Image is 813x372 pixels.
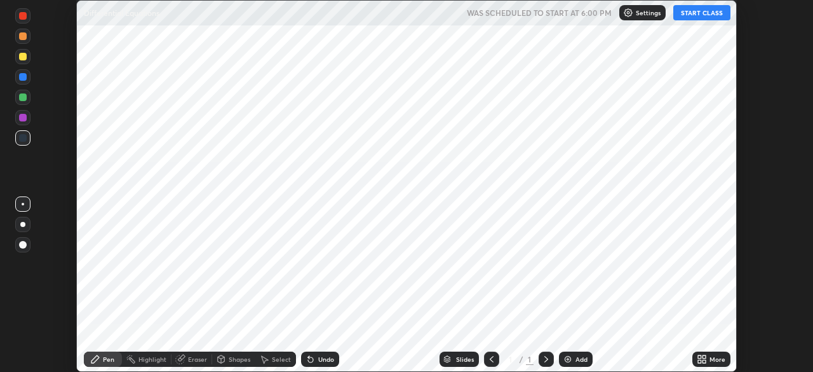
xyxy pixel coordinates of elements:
div: Select [272,356,291,362]
div: More [709,356,725,362]
div: Add [575,356,588,362]
div: Shapes [229,356,250,362]
div: 1 [504,355,517,363]
button: START CLASS [673,5,730,20]
img: add-slide-button [563,354,573,364]
div: 1 [526,354,534,365]
h5: WAS SCHEDULED TO START AT 6:00 PM [467,7,612,18]
div: / [520,355,523,363]
div: Eraser [188,356,207,362]
div: Undo [318,356,334,362]
div: Highlight [138,356,166,362]
div: Pen [103,356,114,362]
p: Differential Equations [84,8,159,18]
div: Slides [456,356,474,362]
p: Settings [636,10,661,16]
img: class-settings-icons [623,8,633,18]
